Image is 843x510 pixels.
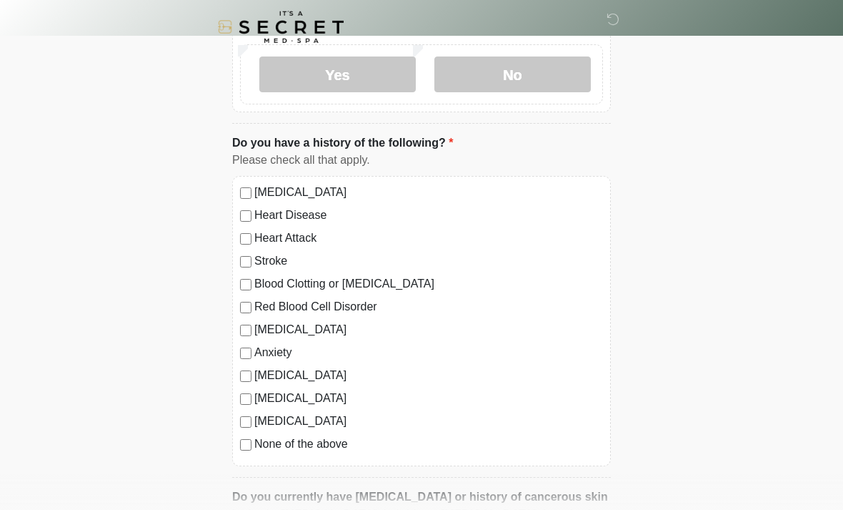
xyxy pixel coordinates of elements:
[240,416,251,428] input: [MEDICAL_DATA]
[240,325,251,336] input: [MEDICAL_DATA]
[254,207,603,224] label: Heart Disease
[218,11,344,43] img: It's A Secret Med Spa Logo
[254,390,603,407] label: [MEDICAL_DATA]
[254,321,603,338] label: [MEDICAL_DATA]
[240,371,251,382] input: [MEDICAL_DATA]
[232,134,453,152] label: Do you have a history of the following?
[254,298,603,315] label: Red Blood Cell Disorder
[240,279,251,290] input: Blood Clotting or [MEDICAL_DATA]
[240,187,251,199] input: [MEDICAL_DATA]
[232,152,611,169] div: Please check all that apply.
[240,233,251,245] input: Heart Attack
[240,439,251,451] input: None of the above
[240,256,251,268] input: Stroke
[254,275,603,293] label: Blood Clotting or [MEDICAL_DATA]
[254,436,603,453] label: None of the above
[240,393,251,405] input: [MEDICAL_DATA]
[254,184,603,201] label: [MEDICAL_DATA]
[240,302,251,313] input: Red Blood Cell Disorder
[240,348,251,359] input: Anxiety
[254,252,603,270] label: Stroke
[259,57,416,92] label: Yes
[434,57,591,92] label: No
[254,230,603,247] label: Heart Attack
[254,344,603,361] label: Anxiety
[254,413,603,430] label: [MEDICAL_DATA]
[240,210,251,222] input: Heart Disease
[254,367,603,384] label: [MEDICAL_DATA]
